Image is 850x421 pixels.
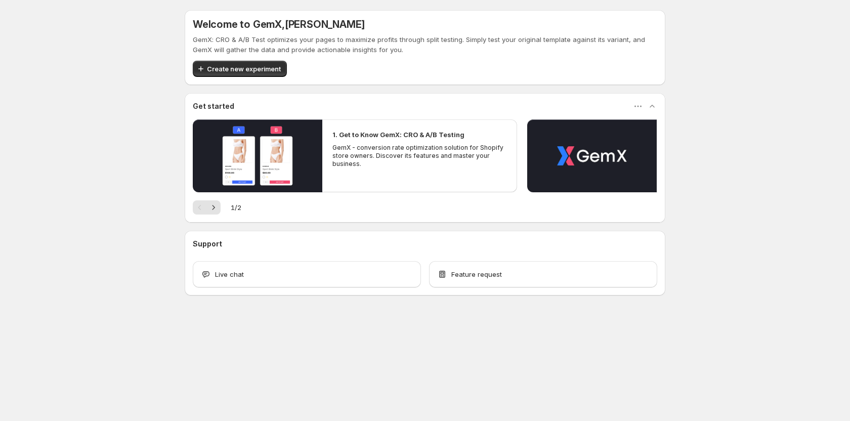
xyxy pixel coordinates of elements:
nav: Pagination [193,200,221,215]
span: 1 / 2 [231,202,241,213]
button: Next [206,200,221,215]
span: Create new experiment [207,64,281,74]
h3: Support [193,239,222,249]
button: Play video [527,119,657,192]
span: Live chat [215,269,244,279]
button: Create new experiment [193,61,287,77]
button: Play video [193,119,322,192]
h2: 1. Get to Know GemX: CRO & A/B Testing [332,130,464,140]
h3: Get started [193,101,234,111]
span: , [PERSON_NAME] [282,18,365,30]
p: GemX - conversion rate optimization solution for Shopify store owners. Discover its features and ... [332,144,506,168]
p: GemX: CRO & A/B Test optimizes your pages to maximize profits through split testing. Simply test ... [193,34,657,55]
span: Feature request [451,269,502,279]
h5: Welcome to GemX [193,18,365,30]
